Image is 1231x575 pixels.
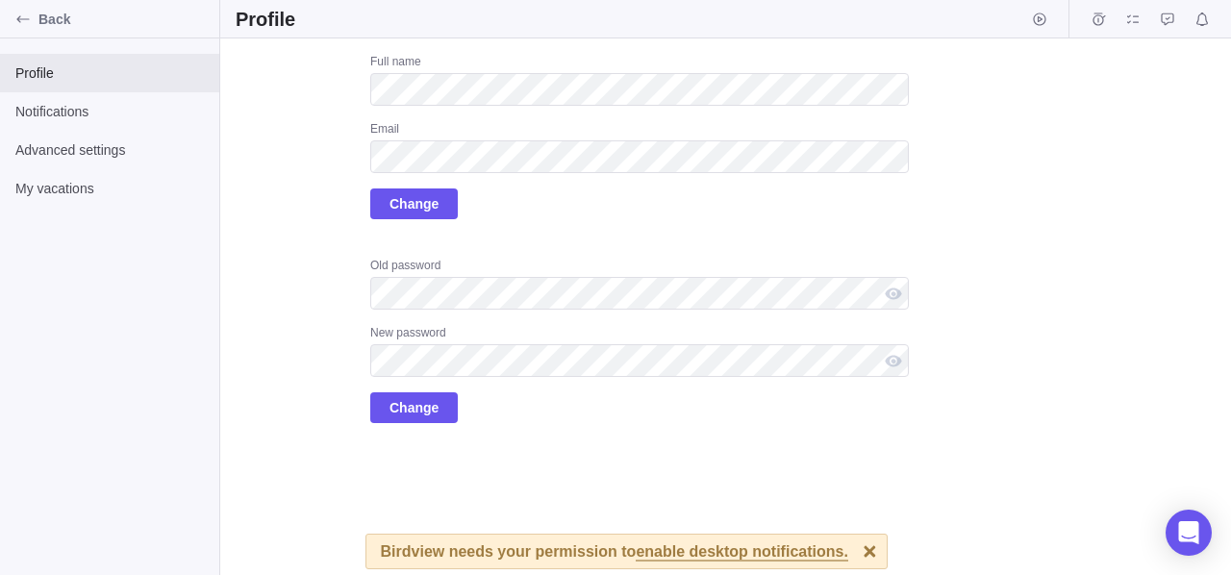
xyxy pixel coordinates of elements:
span: Approval requests [1154,6,1181,33]
input: Full name [370,73,909,106]
h2: Profile [236,6,295,33]
div: Open Intercom Messenger [1166,510,1212,556]
input: Email [370,140,909,173]
div: Birdview needs your permission to [381,535,848,568]
input: New password [370,344,909,377]
span: Advanced settings [15,140,204,160]
span: Notifications [1189,6,1216,33]
span: Notifications [15,102,204,121]
span: Back [38,10,212,29]
span: Change [370,188,458,219]
a: Approval requests [1154,14,1181,30]
span: Time logs [1085,6,1112,33]
div: Old password [370,258,909,277]
a: My assignments [1119,14,1146,30]
span: Change [389,396,439,419]
span: Start timer [1026,6,1053,33]
input: Old password [370,277,909,310]
span: My vacations [15,179,204,198]
span: My assignments [1119,6,1146,33]
a: Time logs [1085,14,1112,30]
div: New password [370,325,909,344]
div: Full name [370,54,909,73]
span: Change [370,392,458,423]
a: Notifications [1189,14,1216,30]
div: Email [370,121,909,140]
span: Change [389,192,439,215]
span: enable desktop notifications. [636,544,847,562]
span: Profile [15,63,204,83]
